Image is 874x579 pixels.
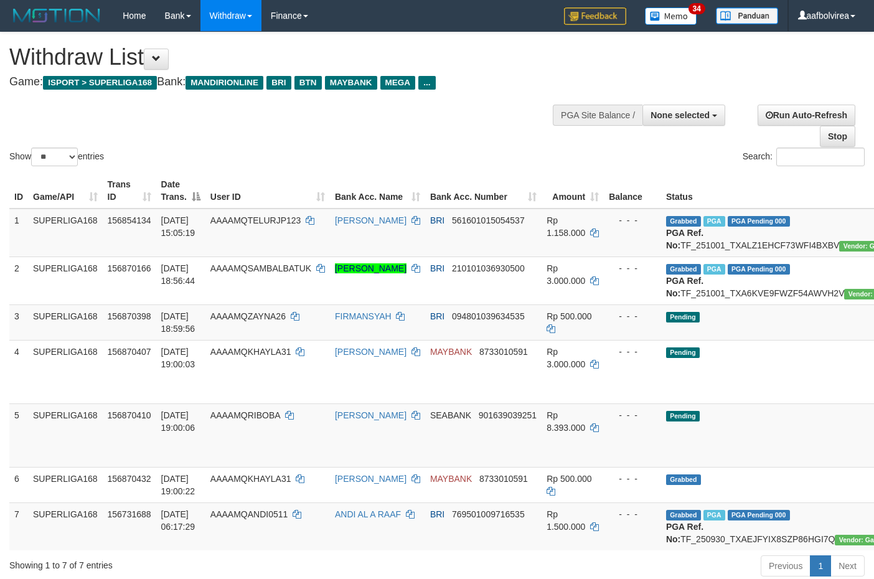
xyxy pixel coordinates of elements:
span: Copy 210101036930500 to clipboard [452,263,525,273]
a: Stop [820,126,855,147]
th: Bank Acc. Name: activate to sort column ascending [330,173,425,209]
img: MOTION_logo.png [9,6,104,25]
span: AAAAMQTELURJP123 [210,215,301,225]
button: None selected [642,105,725,126]
span: AAAAMQZAYNA26 [210,311,286,321]
span: BRI [266,76,291,90]
td: SUPERLIGA168 [28,467,103,502]
span: Pending [666,312,700,322]
img: Feedback.jpg [564,7,626,25]
span: AAAAMQKHAYLA31 [210,347,291,357]
td: SUPERLIGA168 [28,502,103,550]
td: 6 [9,467,28,502]
a: Previous [761,555,811,577]
img: panduan.png [716,7,778,24]
td: SUPERLIGA168 [28,209,103,257]
span: Grabbed [666,216,701,227]
span: MAYBANK [430,347,472,357]
span: 156870410 [108,410,151,420]
b: PGA Ref. No: [666,276,703,298]
a: Next [830,555,865,577]
span: SEABANK [430,410,471,420]
a: [PERSON_NAME] [335,215,406,225]
span: Grabbed [666,510,701,520]
span: 156870398 [108,311,151,321]
span: 156870407 [108,347,151,357]
span: Copy 901639039251 to clipboard [479,410,537,420]
span: Marked by aafsengchandara [703,264,725,275]
span: Rp 1.158.000 [547,215,585,238]
th: Game/API: activate to sort column ascending [28,173,103,209]
span: [DATE] 19:00:22 [161,474,195,496]
div: - - - [609,473,656,485]
td: 7 [9,502,28,550]
span: MANDIRIONLINE [186,76,263,90]
span: Rp 500.000 [547,474,591,484]
td: 1 [9,209,28,257]
span: [DATE] 19:00:06 [161,410,195,433]
span: Copy 8733010591 to clipboard [479,474,528,484]
span: [DATE] 18:56:44 [161,263,195,286]
span: [DATE] 06:17:29 [161,509,195,532]
span: BRI [430,215,444,225]
span: AAAAMQANDI0511 [210,509,288,519]
span: Pending [666,411,700,421]
span: PGA Pending [728,510,790,520]
b: PGA Ref. No: [666,522,703,544]
h4: Game: Bank: [9,76,570,88]
span: Copy 561601015054537 to clipboard [452,215,525,225]
td: SUPERLIGA168 [28,304,103,340]
span: 34 [688,3,705,14]
label: Show entries [9,148,104,166]
div: - - - [609,409,656,421]
span: Copy 769501009716535 to clipboard [452,509,525,519]
h1: Withdraw List [9,45,570,70]
span: BRI [430,509,444,519]
label: Search: [743,148,865,166]
div: Showing 1 to 7 of 7 entries [9,554,355,572]
a: [PERSON_NAME] [335,474,406,484]
img: Button%20Memo.svg [645,7,697,25]
div: - - - [609,508,656,520]
span: AAAAMQSAMBALBATUK [210,263,311,273]
td: 5 [9,403,28,467]
span: Rp 500.000 [547,311,591,321]
span: AAAAMQRIBOBA [210,410,280,420]
a: Run Auto-Refresh [758,105,855,126]
span: BRI [430,263,444,273]
span: PGA Pending [728,264,790,275]
span: 156870432 [108,474,151,484]
td: 4 [9,340,28,403]
span: 156854134 [108,215,151,225]
td: SUPERLIGA168 [28,257,103,304]
div: - - - [609,346,656,358]
span: Copy 8733010591 to clipboard [479,347,528,357]
span: MAYBANK [430,474,472,484]
span: Rp 1.500.000 [547,509,585,532]
a: ANDI AL A RAAF [335,509,401,519]
span: None selected [651,110,710,120]
span: Rp 3.000.000 [547,263,585,286]
th: Trans ID: activate to sort column ascending [103,173,156,209]
span: BTN [294,76,322,90]
th: Bank Acc. Number: activate to sort column ascending [425,173,542,209]
a: FIRMANSYAH [335,311,392,321]
th: ID [9,173,28,209]
th: Balance [604,173,661,209]
span: BRI [430,311,444,321]
select: Showentries [31,148,78,166]
span: MAYBANK [325,76,377,90]
span: MEGA [380,76,416,90]
span: Marked by aafsengchandara [703,216,725,227]
div: - - - [609,214,656,227]
th: User ID: activate to sort column ascending [205,173,330,209]
span: Pending [666,347,700,358]
span: [DATE] 19:00:03 [161,347,195,369]
span: ISPORT > SUPERLIGA168 [43,76,157,90]
span: Grabbed [666,474,701,485]
b: PGA Ref. No: [666,228,703,250]
div: PGA Site Balance / [553,105,642,126]
td: SUPERLIGA168 [28,340,103,403]
div: - - - [609,262,656,275]
span: AAAAMQKHAYLA31 [210,474,291,484]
